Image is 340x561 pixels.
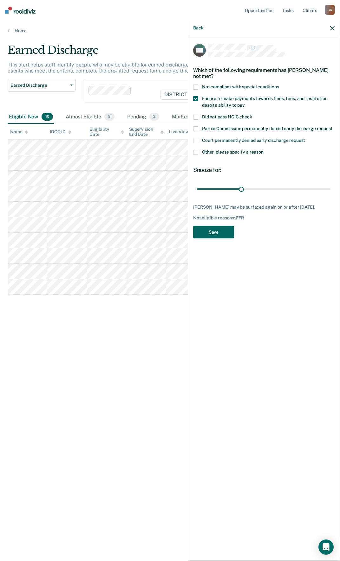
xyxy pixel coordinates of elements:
span: Did not pass NCIC check [202,114,252,119]
div: IDOC ID [50,129,71,135]
div: Which of the following requirements has [PERSON_NAME] not met? [193,62,335,84]
div: Open Intercom Messenger [318,539,334,555]
span: Parole Commission permanently denied early discharge request [202,126,333,131]
div: Name [10,129,28,135]
div: [PERSON_NAME] may be surfaced again on or after [DATE]. [193,205,335,210]
span: 8 [104,113,114,121]
div: Eligibility Date [89,127,124,137]
div: Not eligible reasons: FFR [193,215,335,221]
img: Recidiviz [5,7,36,14]
span: Other, please specify a reason [202,149,264,154]
span: 2 [149,113,159,121]
div: Eligible Now [8,110,54,124]
span: Earned Discharge [10,83,68,88]
div: Supervision End Date [129,127,164,137]
div: Snooze for: [193,167,335,173]
p: This alert helps staff identify people who may be eligible for earned discharge based on IDOC’s c... [8,62,304,74]
span: 10 [42,113,53,121]
div: Marked Ineligible [171,110,227,124]
span: DISTRICT OFFICE 4, [GEOGRAPHIC_DATA] [160,90,274,100]
a: Home [8,28,332,34]
span: Not compliant with special conditions [202,84,279,89]
div: C A [325,5,335,15]
button: Back [193,25,203,31]
div: Last Viewed [169,129,199,135]
span: Court permanently denied early discharge request [202,138,305,143]
div: Pending [126,110,160,124]
div: Almost Eligible [64,110,116,124]
button: Save [193,226,234,239]
span: Failure to make payments towards fines, fees, and restitution despite ability to pay [202,96,327,108]
div: Earned Discharge [8,44,314,62]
